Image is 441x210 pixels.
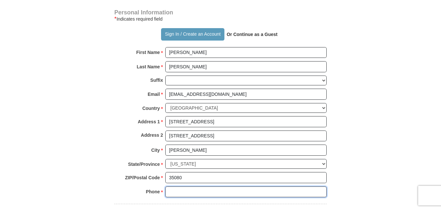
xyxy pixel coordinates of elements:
[136,48,160,57] strong: First Name
[141,131,163,140] strong: Address 2
[128,160,160,169] strong: State/Province
[138,117,160,126] strong: Address 1
[146,187,160,196] strong: Phone
[125,173,160,182] strong: ZIP/Postal Code
[227,32,278,37] strong: Or Continue as a Guest
[137,62,160,71] strong: Last Name
[150,76,163,85] strong: Suffix
[161,28,224,41] button: Sign In / Create an Account
[142,104,160,113] strong: Country
[114,15,327,23] div: Indicates required field
[148,90,160,99] strong: Email
[114,10,327,15] h4: Personal Information
[151,146,160,155] strong: City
